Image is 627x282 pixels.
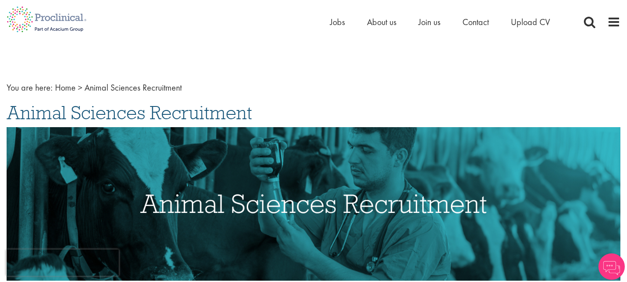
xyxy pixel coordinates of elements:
a: Jobs [330,16,345,28]
a: breadcrumb link [55,82,76,93]
span: You are here: [7,82,53,93]
img: Chatbot [598,253,625,280]
span: Animal Sciences Recruitment [84,82,182,93]
a: Contact [462,16,489,28]
iframe: reCAPTCHA [6,249,119,276]
a: About us [367,16,396,28]
a: Join us [418,16,440,28]
a: Upload CV [511,16,550,28]
span: > [78,82,82,93]
span: Animal Sciences Recruitment [7,101,252,125]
